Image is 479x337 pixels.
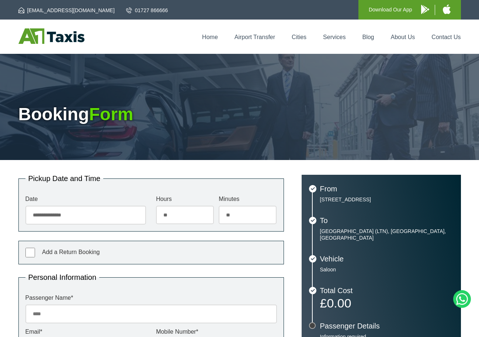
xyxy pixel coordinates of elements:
[25,295,277,301] label: Passenger Name
[292,34,306,40] a: Cities
[18,7,115,14] a: [EMAIL_ADDRESS][DOMAIN_NAME]
[362,34,374,40] a: Blog
[320,287,454,294] h3: Total Cost
[18,105,461,123] h1: Booking
[235,34,275,40] a: Airport Transfer
[126,7,168,14] a: 01727 866666
[18,28,84,44] img: A1 Taxis St Albans LTD
[320,298,454,308] p: £
[391,34,415,40] a: About Us
[320,217,454,224] h3: To
[25,329,146,335] label: Email
[323,34,346,40] a: Services
[156,329,277,335] label: Mobile Number
[25,175,104,182] legend: Pickup Date and Time
[25,274,100,281] legend: Personal Information
[219,196,277,202] label: Minutes
[320,266,454,273] p: Saloon
[431,34,461,40] a: Contact Us
[202,34,218,40] a: Home
[320,185,454,192] h3: From
[42,249,100,255] span: Add a Return Booking
[421,5,429,14] img: A1 Taxis Android App
[320,196,454,203] p: [STREET_ADDRESS]
[320,322,454,330] h3: Passenger Details
[89,104,133,124] span: Form
[443,4,451,14] img: A1 Taxis iPhone App
[320,255,454,263] h3: Vehicle
[320,228,454,241] p: [GEOGRAPHIC_DATA] (LTN), [GEOGRAPHIC_DATA], [GEOGRAPHIC_DATA]
[25,248,35,257] input: Add a Return Booking
[327,296,351,310] span: 0.00
[369,5,412,14] p: Download Our App
[25,196,146,202] label: Date
[156,196,214,202] label: Hours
